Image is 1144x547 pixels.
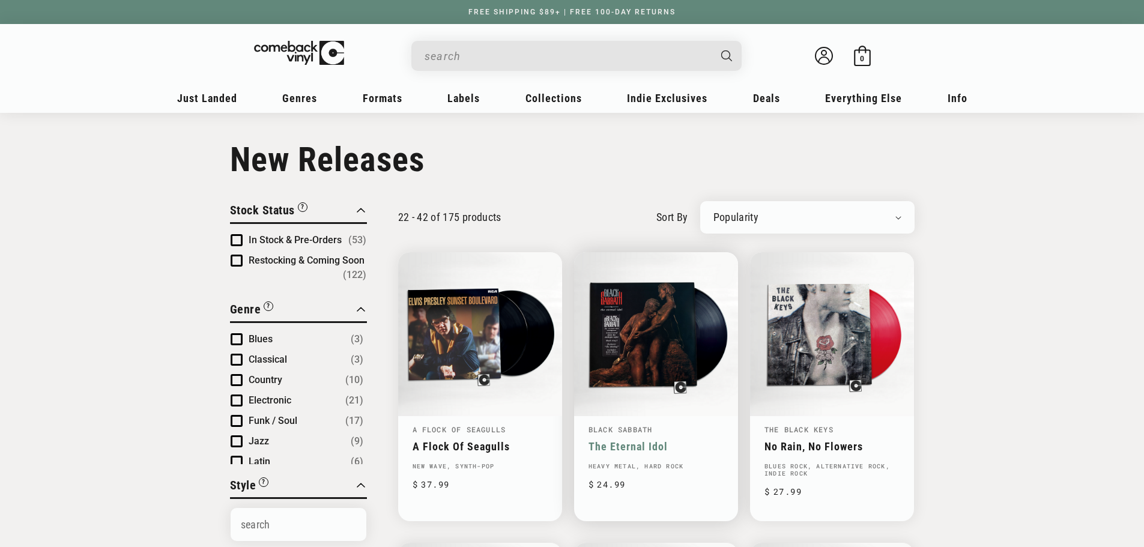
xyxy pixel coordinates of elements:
span: Genre [230,302,261,316]
span: Jazz [249,435,269,447]
span: Number of products: (3) [351,352,363,367]
span: Latin [249,456,270,467]
span: 0 [860,54,864,63]
button: Filter by Style [230,476,269,497]
a: The Eternal Idol [589,440,724,453]
span: Number of products: (17) [345,414,363,428]
span: Everything Else [825,92,902,104]
button: Search [710,41,743,71]
span: Number of products: (3) [351,332,363,346]
input: Search Options [231,508,366,541]
span: Classical [249,354,287,365]
span: Blues [249,333,273,345]
span: Number of products: (21) [345,393,363,408]
span: In Stock & Pre-Orders [249,234,342,246]
a: The Black Keys [764,425,834,434]
span: Number of products: (9) [351,434,363,449]
span: Just Landed [177,92,237,104]
span: Deals [753,92,780,104]
span: Style [230,478,256,492]
span: Number of products: (122) [343,268,366,282]
label: sort by [656,209,688,225]
div: Search [411,41,742,71]
span: Labels [447,92,480,104]
span: Stock Status [230,203,295,217]
span: Restocking & Coming Soon [249,255,365,266]
input: When autocomplete results are available use up and down arrows to review and enter to select [425,44,709,68]
span: Electronic [249,394,291,406]
span: Info [948,92,967,104]
span: Funk / Soul [249,415,297,426]
span: Formats [363,92,402,104]
a: A Flock Of Seagulls [413,425,506,434]
span: Indie Exclusives [627,92,707,104]
a: FREE SHIPPING $89+ | FREE 100-DAY RETURNS [456,8,688,16]
span: Number of products: (53) [348,233,366,247]
a: A Flock Of Seagulls [413,440,548,453]
a: Black Sabbath [589,425,653,434]
button: Filter by Genre [230,300,274,321]
span: Number of products: (10) [345,373,363,387]
span: Country [249,374,282,385]
h1: New Releases [230,140,915,180]
span: Number of products: (6) [351,455,363,469]
a: No Rain, No Flowers [764,440,900,453]
button: Filter by Stock Status [230,201,307,222]
span: Collections [525,92,582,104]
p: 22 - 42 of 175 products [398,211,501,223]
span: Genres [282,92,317,104]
